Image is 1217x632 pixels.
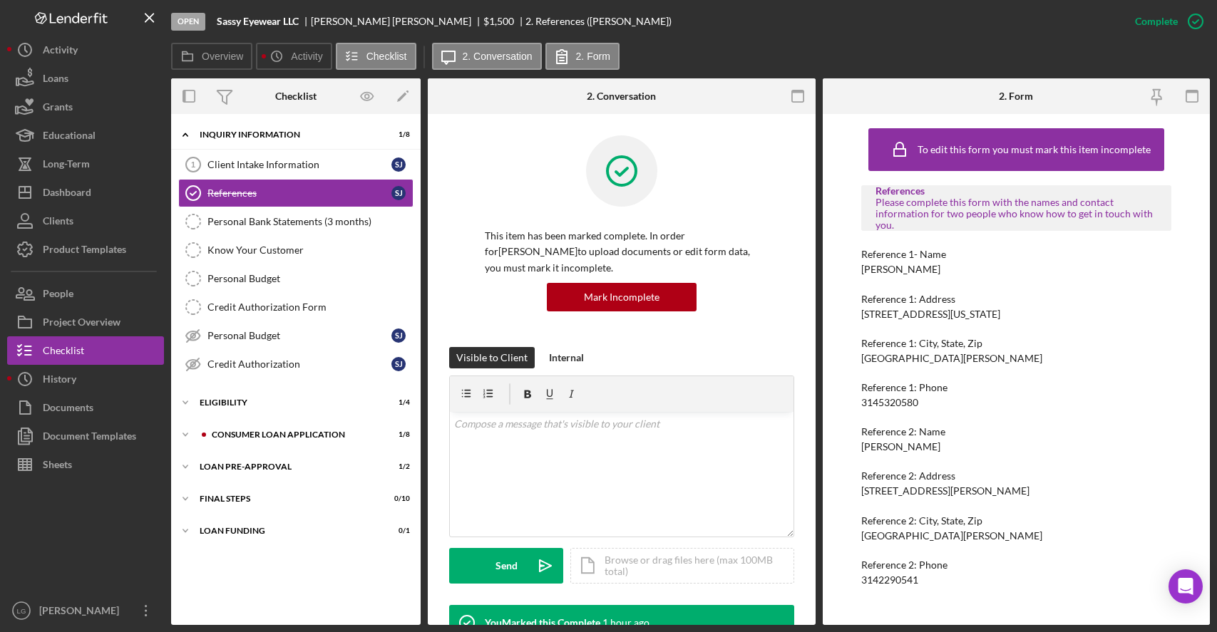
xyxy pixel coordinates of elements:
[311,16,483,27] div: [PERSON_NAME] [PERSON_NAME]
[384,494,410,503] div: 0 / 10
[384,398,410,407] div: 1 / 4
[7,121,164,150] button: Educational
[456,347,528,368] div: Visible to Client
[178,179,414,207] a: ReferencesSJ
[7,422,164,450] a: Document Templates
[7,64,164,93] a: Loans
[602,617,649,628] time: 2025-10-01 20:38
[525,16,672,27] div: 2. References ([PERSON_NAME])
[1135,7,1178,36] div: Complete
[485,228,759,276] p: This item has been marked complete. In order for [PERSON_NAME] to upload documents or edit form d...
[587,90,656,102] div: 2. Conversation
[483,15,514,27] span: $1,500
[861,426,1171,437] div: Reference 2: Name
[7,93,164,121] button: Grants
[171,43,252,70] button: Overview
[207,187,391,199] div: References
[861,574,918,586] div: 3142290541
[861,470,1171,482] div: Reference 2: Address
[861,294,1171,305] div: Reference 1: Address
[207,301,413,313] div: Credit Authorization Form
[43,279,73,311] div: People
[207,273,413,284] div: Personal Budget
[43,64,68,96] div: Loans
[384,527,410,535] div: 0 / 1
[391,157,406,172] div: S J
[207,216,413,227] div: Personal Bank Statements (3 months)
[384,130,410,139] div: 1 / 8
[7,393,164,422] button: Documents
[200,398,374,407] div: Eligibility
[275,90,317,102] div: Checklist
[432,43,542,70] button: 2. Conversation
[7,596,164,625] button: LG[PERSON_NAME]
[391,328,406,343] div: S J
[200,527,374,535] div: Loan Funding
[861,264,940,275] div: [PERSON_NAME]
[366,51,407,62] label: Checklist
[7,36,164,64] a: Activity
[861,382,1171,393] div: Reference 1: Phone
[17,607,26,615] text: LG
[549,347,584,368] div: Internal
[7,450,164,479] button: Sheets
[202,51,243,62] label: Overview
[861,309,1000,320] div: [STREET_ADDRESS][US_STATE]
[178,321,414,350] a: Personal BudgetSJ
[861,397,918,408] div: 3145320580
[861,353,1042,364] div: [GEOGRAPHIC_DATA][PERSON_NAME]
[584,283,659,311] div: Mark Incomplete
[200,494,374,503] div: FINAL STEPS
[918,144,1151,155] div: To edit this form you must mark this item incomplete
[256,43,332,70] button: Activity
[178,350,414,378] a: Credit AuthorizationSJ
[7,178,164,207] button: Dashboard
[207,330,391,341] div: Personal Budget
[200,462,374,471] div: Loan Pre-Approval
[547,283,697,311] button: Mark Incomplete
[43,393,93,425] div: Documents
[43,178,91,210] div: Dashboard
[43,235,126,267] div: Product Templates
[43,422,136,454] div: Document Templates
[545,43,620,70] button: 2. Form
[43,36,78,68] div: Activity
[36,596,128,628] div: [PERSON_NAME]
[391,357,406,371] div: S J
[7,150,164,178] button: Long-Term
[861,338,1171,349] div: Reference 1: City, State, Zip
[43,121,96,153] div: Educational
[7,336,164,365] button: Checklist
[7,279,164,308] button: People
[861,249,1171,260] div: Reference 1- Name
[178,236,414,264] a: Know Your Customer
[171,13,205,31] div: Open
[7,235,164,264] button: Product Templates
[463,51,533,62] label: 2. Conversation
[43,207,73,239] div: Clients
[875,197,1157,231] div: Please complete this form with the names and contact information for two people who know how to g...
[178,264,414,293] a: Personal Budget
[542,347,591,368] button: Internal
[217,16,299,27] b: Sassy Eyewear LLC
[7,365,164,393] button: History
[43,93,73,125] div: Grants
[200,130,374,139] div: Inquiry Information
[384,462,410,471] div: 1 / 2
[391,186,406,200] div: S J
[7,308,164,336] a: Project Overview
[43,450,72,482] div: Sheets
[861,485,1029,497] div: [STREET_ADDRESS][PERSON_NAME]
[191,160,195,169] tspan: 1
[336,43,416,70] button: Checklist
[212,430,374,439] div: Consumer Loan Application
[495,548,518,584] div: Send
